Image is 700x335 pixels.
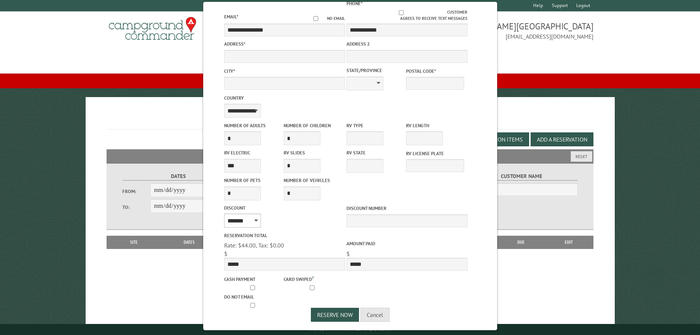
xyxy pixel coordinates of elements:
label: Address [224,40,345,47]
th: Dates [158,236,221,249]
input: No email [305,16,327,21]
h2: Filters [107,149,594,163]
label: RV Slides [284,149,342,156]
span: Rate: $44.00, Tax: $0.00 [224,242,284,249]
label: Reservation Total [224,232,345,239]
label: RV License Plate [406,150,464,157]
img: Campground Commander [107,14,198,43]
label: Customer Name [466,172,578,181]
label: City [224,68,345,75]
label: RV Type [347,122,405,129]
a: ? [312,275,314,280]
label: Number of Adults [224,122,282,129]
label: Number of Pets [224,177,282,184]
label: RV Electric [224,149,282,156]
label: Number of Vehicles [284,177,342,184]
label: Discount Number [347,205,467,212]
button: Reserve Now [311,308,359,322]
label: Discount [224,204,345,211]
h1: Reservations [107,109,594,129]
label: Cash payment [224,276,282,283]
label: Card swiped [284,275,342,283]
span: $ [224,250,227,257]
th: Site [110,236,158,249]
button: Reset [571,151,592,162]
label: State/Province [347,67,405,74]
label: Phone [347,0,363,7]
button: Edit Add-on Items [466,132,529,146]
label: Email [224,14,238,20]
label: Customer agrees to receive text messages [347,9,467,22]
small: © Campground Commander LLC. All rights reserved. [309,327,392,332]
th: Edit [544,236,594,249]
label: To: [122,204,150,211]
label: RV Length [406,122,464,129]
button: Cancel [360,308,390,322]
span: $ [347,250,350,257]
label: RV State [347,149,405,156]
label: Dates [122,172,234,181]
input: Customer agrees to receive text messages [355,10,447,15]
label: No email [305,15,345,22]
label: Number of Children [284,122,342,129]
label: Address 2 [347,40,467,47]
label: Postal Code [406,68,464,75]
button: Add a Reservation [531,132,593,146]
th: Due [498,236,544,249]
label: Do not email [224,293,282,300]
label: Country [224,95,345,101]
label: From: [122,188,150,195]
label: Amount paid [347,240,467,247]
